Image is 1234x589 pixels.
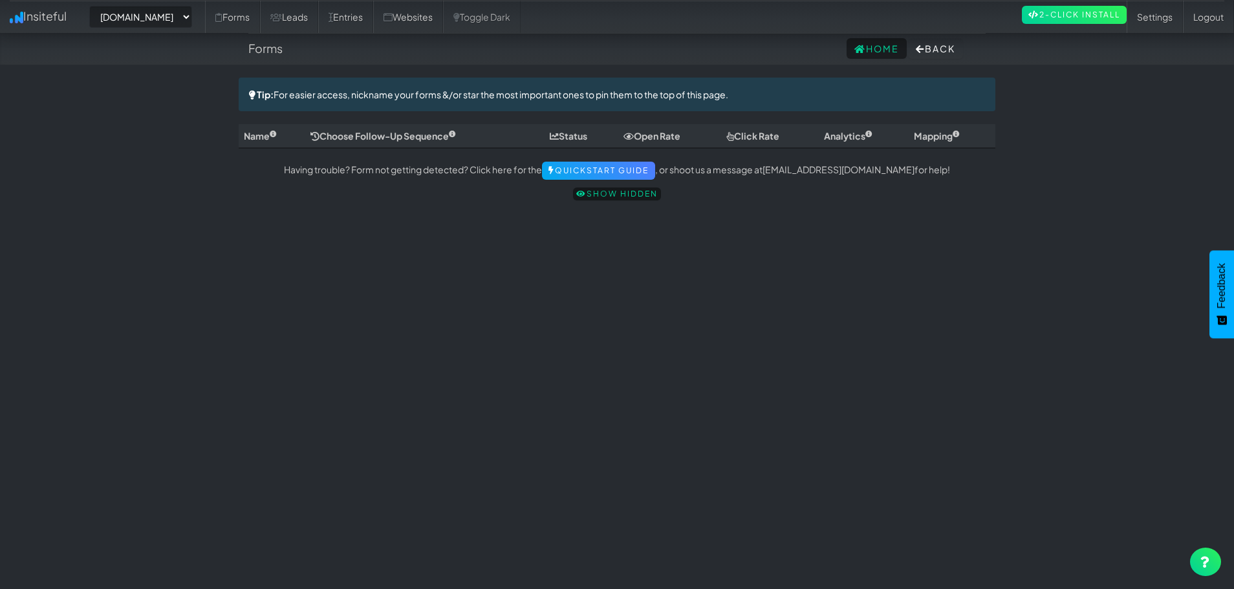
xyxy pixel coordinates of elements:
[763,164,915,175] a: [EMAIL_ADDRESS][DOMAIN_NAME]
[1183,1,1234,33] a: Logout
[443,1,521,33] a: Toggle Dark
[318,1,373,33] a: Entries
[1127,1,1183,33] a: Settings
[239,78,995,111] div: For easier access, nickname your forms &/or star the most important ones to pin them to the top o...
[721,124,818,148] th: Click Rate
[1209,250,1234,338] button: Feedback - Show survey
[10,12,23,23] img: icon.png
[310,130,456,142] span: Choose Follow-Up Sequence
[545,124,618,148] th: Status
[618,124,722,148] th: Open Rate
[239,162,995,180] p: Having trouble? Form not getting detected? Click here for the , or shoot us a message at for help!
[373,1,443,33] a: Websites
[908,38,963,59] button: Back
[573,187,661,200] a: Show hidden
[260,1,318,33] a: Leads
[847,38,907,59] a: Home
[1216,263,1228,308] span: Feedback
[244,130,277,142] span: Name
[542,162,655,180] a: Quickstart Guide
[257,89,274,100] strong: Tip:
[248,42,283,55] h4: Forms
[205,1,260,33] a: Forms
[914,130,960,142] span: Mapping
[1022,6,1127,24] a: 2-Click Install
[824,130,872,142] span: Analytics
